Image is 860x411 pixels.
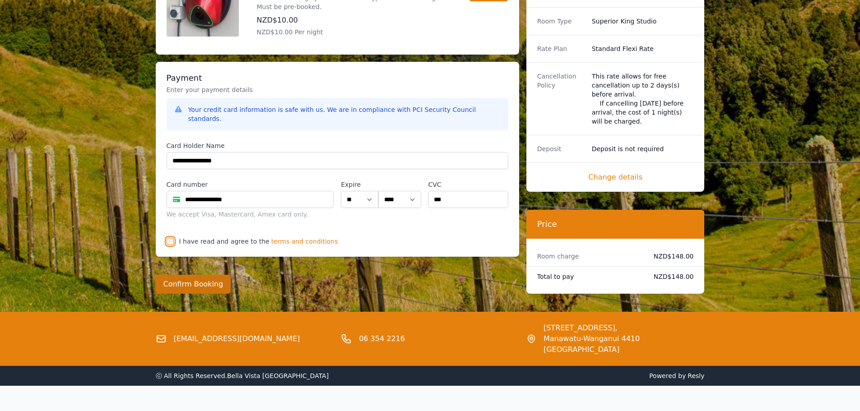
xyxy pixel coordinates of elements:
label: Expire [341,180,378,189]
div: This rate allows for free cancellation up to 2 days(s) before arrival. If cancelling [DATE] befor... [592,72,694,126]
dd: Standard Flexi Rate [592,44,694,53]
dd: Superior King Studio [592,17,694,26]
p: NZD$10.00 Per night [257,28,451,37]
label: I have read and agree to the [179,238,270,245]
dt: Deposit [537,144,585,153]
dt: Room Type [537,17,585,26]
label: Card number [167,180,334,189]
dt: Rate Plan [537,44,585,53]
dd: Deposit is not required [592,144,694,153]
p: Enter your payment details [167,85,508,94]
div: Your credit card information is safe with us. We are in compliance with PCI Security Council stan... [188,105,501,123]
p: NZD$10.00 [257,15,451,26]
dd: NZD$148.00 [646,252,694,261]
a: 06 354 2216 [359,333,405,344]
button: Confirm Booking [156,275,231,294]
dt: Total to pay [537,272,639,281]
h3: Payment [167,73,508,83]
a: Resly [688,372,704,379]
span: Change details [537,172,694,183]
span: Manawatu-Wanganui 4410 [GEOGRAPHIC_DATA] [544,333,705,355]
span: [STREET_ADDRESS], [544,323,705,333]
a: [EMAIL_ADDRESS][DOMAIN_NAME] [174,333,300,344]
span: Powered by [434,371,705,380]
div: We accept Visa, Mastercard, Amex card only. [167,210,334,219]
span: ⓒ All Rights Reserved. Bella Vista [GEOGRAPHIC_DATA] [156,372,329,379]
label: CVC [428,180,508,189]
h3: Price [537,219,694,230]
dt: Cancellation Policy [537,72,585,126]
span: terms and conditions [271,237,338,246]
dt: Room charge [537,252,639,261]
label: . [378,180,421,189]
dd: NZD$148.00 [646,272,694,281]
label: Card Holder Name [167,141,508,150]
